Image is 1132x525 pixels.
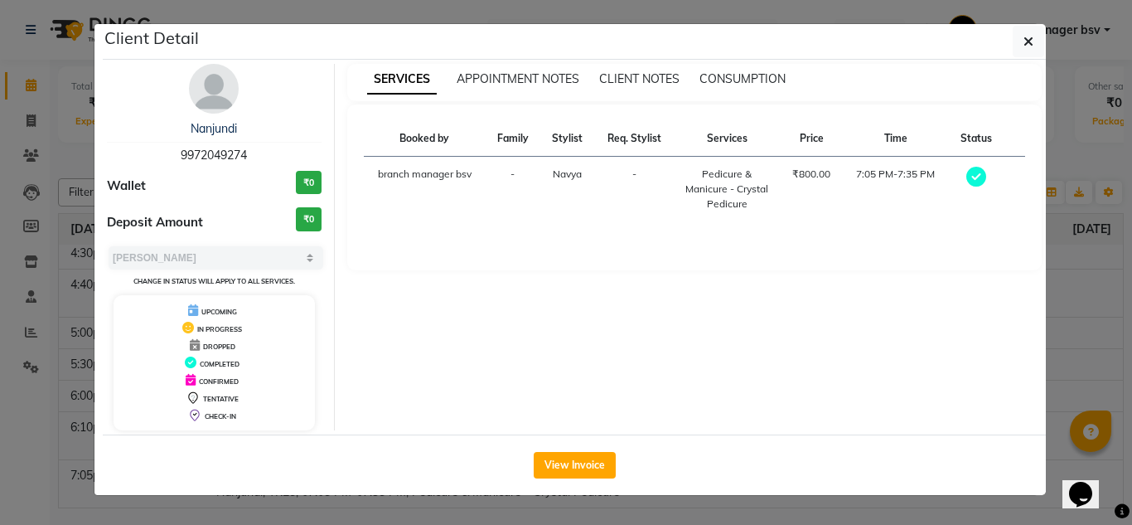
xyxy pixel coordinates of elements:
[843,157,949,222] td: 7:05 PM-7:35 PM
[486,157,541,222] td: -
[191,121,237,136] a: Nanjundi
[197,325,242,333] span: IN PROGRESS
[674,121,781,157] th: Services
[364,121,486,157] th: Booked by
[534,452,616,479] button: View Invoice
[595,157,675,222] td: -
[684,167,771,211] div: Pedicure & Manicure - Crystal Pedicure
[599,71,680,86] span: CLIENT NOTES
[553,168,582,180] span: Navya
[200,360,239,368] span: COMPLETED
[107,213,203,232] span: Deposit Amount
[296,171,322,195] h3: ₹0
[199,377,239,386] span: CONFIRMED
[1062,459,1115,508] iframe: chat widget
[457,71,579,86] span: APPOINTMENT NOTES
[296,207,322,231] h3: ₹0
[104,26,199,51] h5: Client Detail
[595,121,675,157] th: Req. Stylist
[791,167,833,182] div: ₹800.00
[201,308,237,316] span: UPCOMING
[133,277,295,285] small: Change in status will apply to all services.
[205,412,236,420] span: CHECK-IN
[367,65,437,95] span: SERVICES
[181,148,247,163] span: 9972049274
[107,177,146,196] span: Wallet
[486,121,541,157] th: Family
[203,343,235,351] span: DROPPED
[540,121,594,157] th: Stylist
[949,121,1004,157] th: Status
[364,157,486,222] td: branch manager bsv
[203,395,239,403] span: TENTATIVE
[699,71,786,86] span: CONSUMPTION
[781,121,843,157] th: Price
[843,121,949,157] th: Time
[189,64,239,114] img: avatar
